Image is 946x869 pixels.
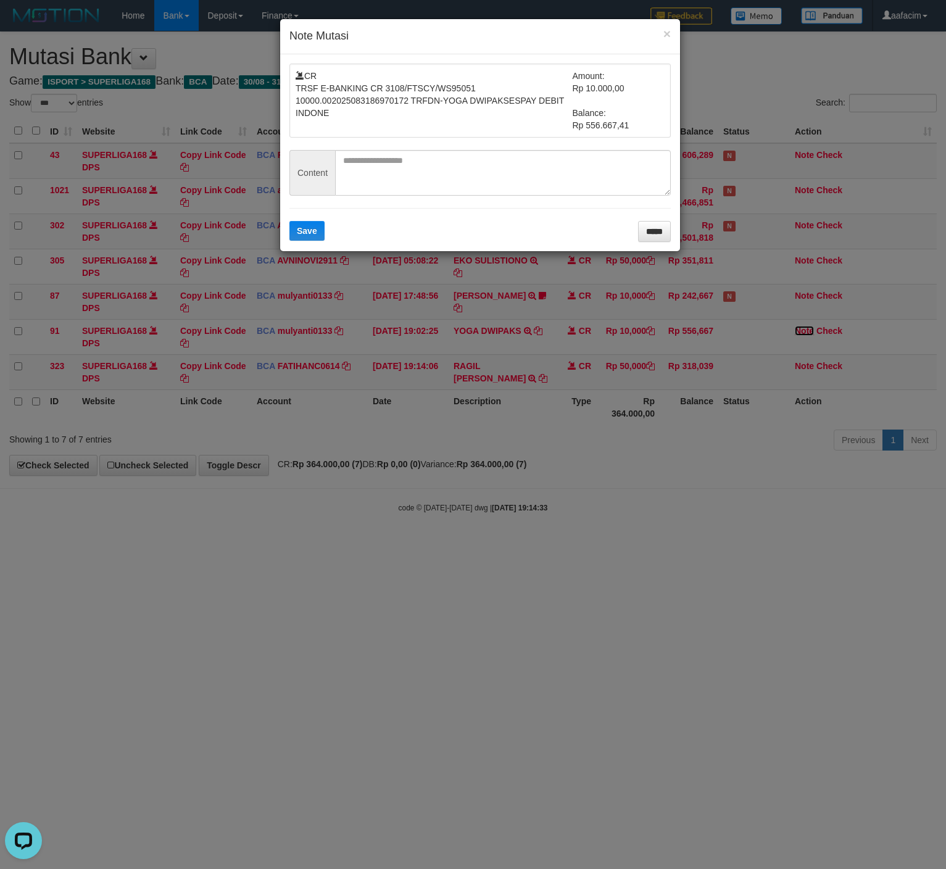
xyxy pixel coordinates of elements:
h4: Note Mutasi [289,28,671,44]
td: Amount: Rp 10.000,00 Balance: Rp 556.667,41 [573,70,665,131]
span: Save [297,226,317,236]
span: Content [289,150,335,196]
button: Open LiveChat chat widget [5,5,42,42]
button: Save [289,221,325,241]
td: CR TRSF E-BANKING CR 3108/FTSCY/WS95051 10000.002025083186970172 TRFDN-YOGA DWIPAKSESPAY DEBIT IN... [296,70,573,131]
button: × [663,27,671,40]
